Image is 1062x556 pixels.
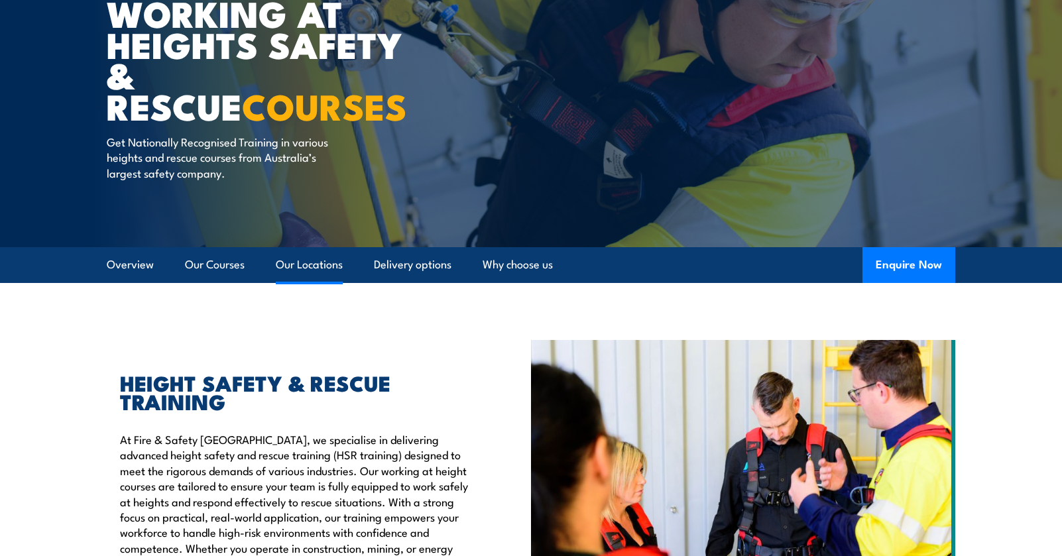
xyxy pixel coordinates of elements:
button: Enquire Now [862,247,955,283]
a: Delivery options [374,247,451,282]
a: Overview [107,247,154,282]
p: Get Nationally Recognised Training in various heights and rescue courses from Australia’s largest... [107,134,349,180]
strong: COURSES [242,78,407,133]
h2: HEIGHT SAFETY & RESCUE TRAINING [120,373,470,410]
a: Our Locations [276,247,343,282]
a: Our Courses [185,247,245,282]
a: Why choose us [483,247,553,282]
